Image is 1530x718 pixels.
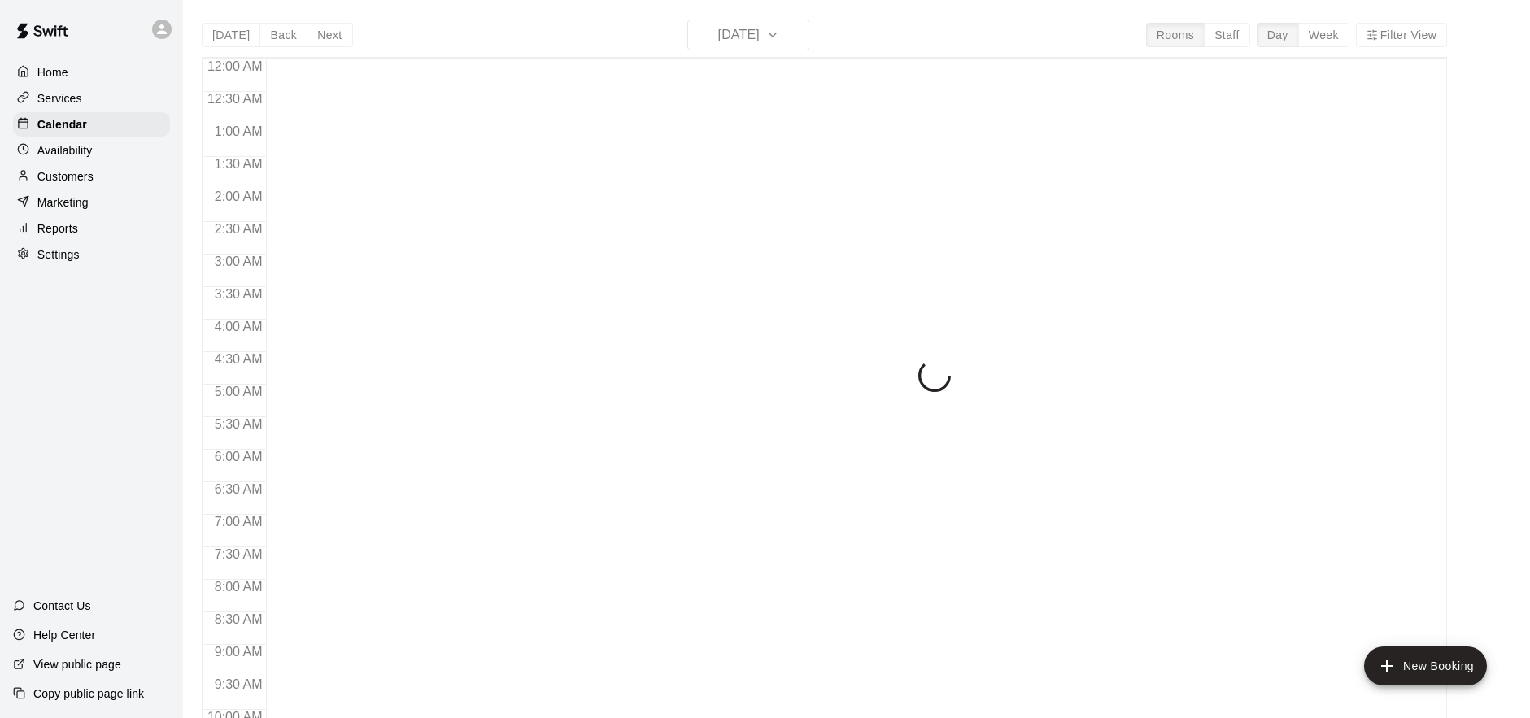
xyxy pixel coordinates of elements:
span: 1:00 AM [211,124,267,138]
span: 9:30 AM [211,677,267,691]
span: 2:30 AM [211,222,267,236]
a: Reports [13,216,170,241]
a: Marketing [13,190,170,215]
span: 7:30 AM [211,547,267,561]
span: 8:00 AM [211,580,267,594]
p: Availability [37,142,93,159]
span: 12:00 AM [203,59,267,73]
p: Calendar [37,116,87,133]
a: Settings [13,242,170,267]
span: 7:00 AM [211,515,267,529]
span: 12:30 AM [203,92,267,106]
a: Services [13,86,170,111]
p: View public page [33,656,121,672]
p: Copy public page link [33,685,144,702]
a: Home [13,60,170,85]
p: Home [37,64,68,81]
p: Settings [37,246,80,263]
span: 5:00 AM [211,385,267,398]
span: 9:00 AM [211,645,267,659]
span: 4:00 AM [211,320,267,333]
span: 3:30 AM [211,287,267,301]
a: Calendar [13,112,170,137]
span: 5:30 AM [211,417,267,431]
span: 4:30 AM [211,352,267,366]
span: 3:00 AM [211,255,267,268]
span: 6:00 AM [211,450,267,463]
p: Reports [37,220,78,237]
span: 8:30 AM [211,612,267,626]
a: Availability [13,138,170,163]
p: Services [37,90,82,107]
button: add [1364,646,1487,685]
span: 2:00 AM [211,189,267,203]
span: 6:30 AM [211,482,267,496]
p: Customers [37,168,94,185]
a: Customers [13,164,170,189]
p: Contact Us [33,598,91,614]
p: Marketing [37,194,89,211]
span: 1:30 AM [211,157,267,171]
p: Help Center [33,627,95,643]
